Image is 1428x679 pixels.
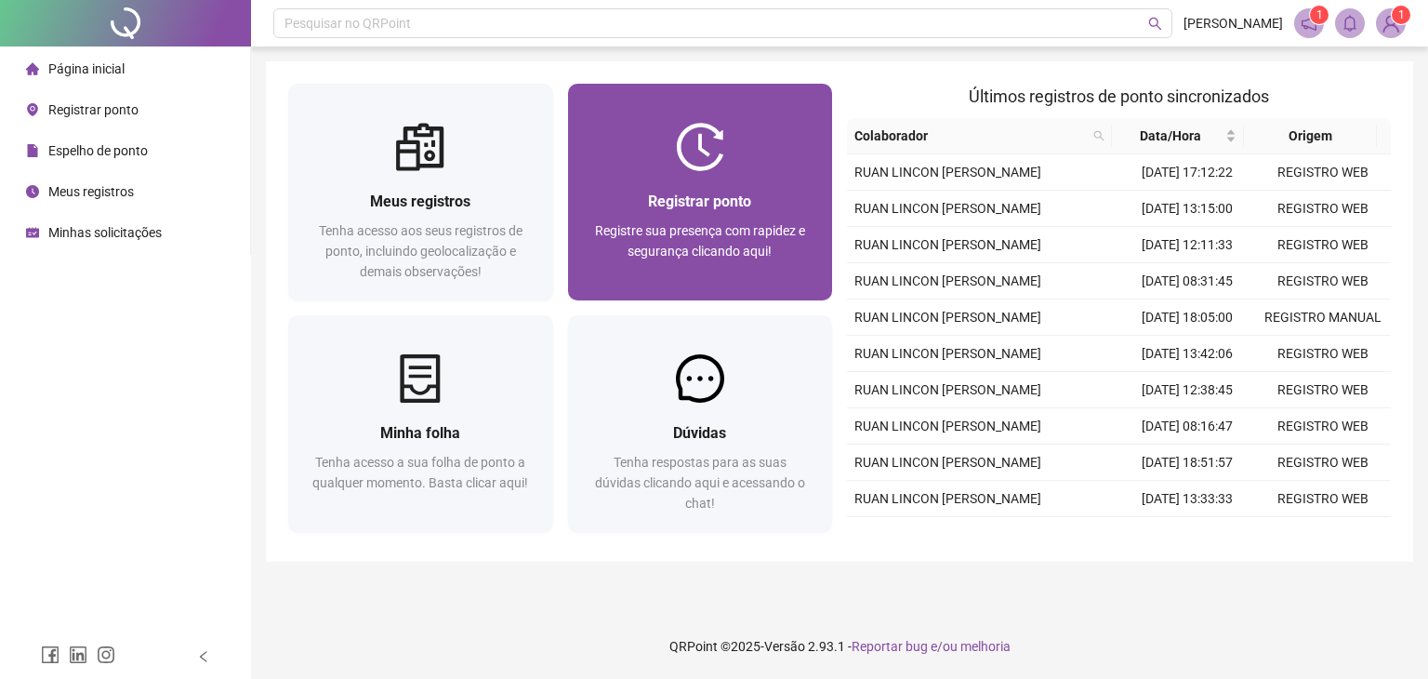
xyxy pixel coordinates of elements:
td: [DATE] 13:15:00 [1119,191,1255,227]
td: [DATE] 17:12:22 [1119,154,1255,191]
span: Versão [764,639,805,654]
th: Data/Hora [1112,118,1244,154]
sup: 1 [1310,6,1329,24]
span: RUAN LINCON [PERSON_NAME] [854,201,1041,216]
th: Origem [1244,118,1376,154]
td: REGISTRO WEB [1255,263,1391,300]
span: RUAN LINCON [PERSON_NAME] [854,455,1041,470]
span: RUAN LINCON [PERSON_NAME] [854,237,1041,252]
span: Minha folha [380,424,460,442]
span: RUAN LINCON [PERSON_NAME] [854,382,1041,397]
sup: Atualize o seu contato no menu Meus Dados [1392,6,1410,24]
a: Registrar pontoRegistre sua presença com rapidez e segurança clicando aqui! [568,84,833,300]
td: REGISTRO WEB [1255,336,1391,372]
span: bell [1342,15,1358,32]
span: Últimos registros de ponto sincronizados [969,87,1269,106]
span: RUAN LINCON [PERSON_NAME] [854,419,1041,433]
img: 83907 [1377,9,1405,37]
span: clock-circle [26,185,39,198]
span: Meus registros [48,184,134,199]
td: REGISTRO WEB [1255,481,1391,517]
span: RUAN LINCON [PERSON_NAME] [854,491,1041,506]
span: Página inicial [48,61,125,76]
span: RUAN LINCON [PERSON_NAME] [854,165,1041,180]
td: [DATE] 12:25:30 [1119,517,1255,553]
td: [DATE] 13:33:33 [1119,481,1255,517]
td: [DATE] 13:42:06 [1119,336,1255,372]
span: Data/Hora [1119,126,1222,146]
footer: QRPoint © 2025 - 2.93.1 - [251,614,1428,679]
span: Registrar ponto [648,193,751,210]
td: [DATE] 18:51:57 [1119,445,1255,481]
a: Meus registrosTenha acesso aos seus registros de ponto, incluindo geolocalização e demais observa... [288,84,553,300]
span: search [1093,130,1104,141]
span: Registre sua presença com rapidez e segurança clicando aqui! [595,223,805,259]
td: [DATE] 08:16:47 [1119,408,1255,445]
span: facebook [41,646,59,664]
span: search [1148,17,1162,31]
span: Colaborador [854,126,1086,146]
td: REGISTRO WEB [1255,154,1391,191]
span: home [26,62,39,75]
a: DúvidasTenha respostas para as suas dúvidas clicando aqui e acessando o chat! [568,315,833,532]
span: search [1090,122,1108,150]
span: Tenha respostas para as suas dúvidas clicando aqui e acessando o chat! [595,455,805,511]
span: Tenha acesso aos seus registros de ponto, incluindo geolocalização e demais observações! [319,223,522,279]
td: REGISTRO WEB [1255,372,1391,408]
td: REGISTRO WEB [1255,517,1391,553]
td: [DATE] 12:11:33 [1119,227,1255,263]
td: REGISTRO WEB [1255,191,1391,227]
td: REGISTRO MANUAL [1255,300,1391,336]
span: RUAN LINCON [PERSON_NAME] [854,346,1041,361]
span: notification [1301,15,1317,32]
a: Minha folhaTenha acesso a sua folha de ponto a qualquer momento. Basta clicar aqui! [288,315,553,532]
span: environment [26,103,39,116]
td: [DATE] 12:38:45 [1119,372,1255,408]
span: Registrar ponto [48,102,139,117]
td: REGISTRO WEB [1255,408,1391,445]
span: Minhas solicitações [48,225,162,240]
td: [DATE] 18:05:00 [1119,300,1255,336]
span: left [197,650,210,663]
span: Reportar bug e/ou melhoria [852,639,1011,654]
span: [PERSON_NAME] [1183,13,1283,33]
span: 1 [1398,8,1405,21]
span: Meus registros [370,193,470,210]
span: file [26,144,39,157]
span: Tenha acesso a sua folha de ponto a qualquer momento. Basta clicar aqui! [312,455,528,490]
span: Dúvidas [673,424,726,442]
span: RUAN LINCON [PERSON_NAME] [854,310,1041,325]
span: instagram [97,646,115,664]
span: RUAN LINCON [PERSON_NAME] [854,273,1041,288]
span: schedule [26,226,39,239]
span: 1 [1316,8,1323,21]
span: linkedin [69,646,87,664]
span: Espelho de ponto [48,143,148,158]
td: REGISTRO WEB [1255,445,1391,481]
td: REGISTRO WEB [1255,227,1391,263]
td: [DATE] 08:31:45 [1119,263,1255,300]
